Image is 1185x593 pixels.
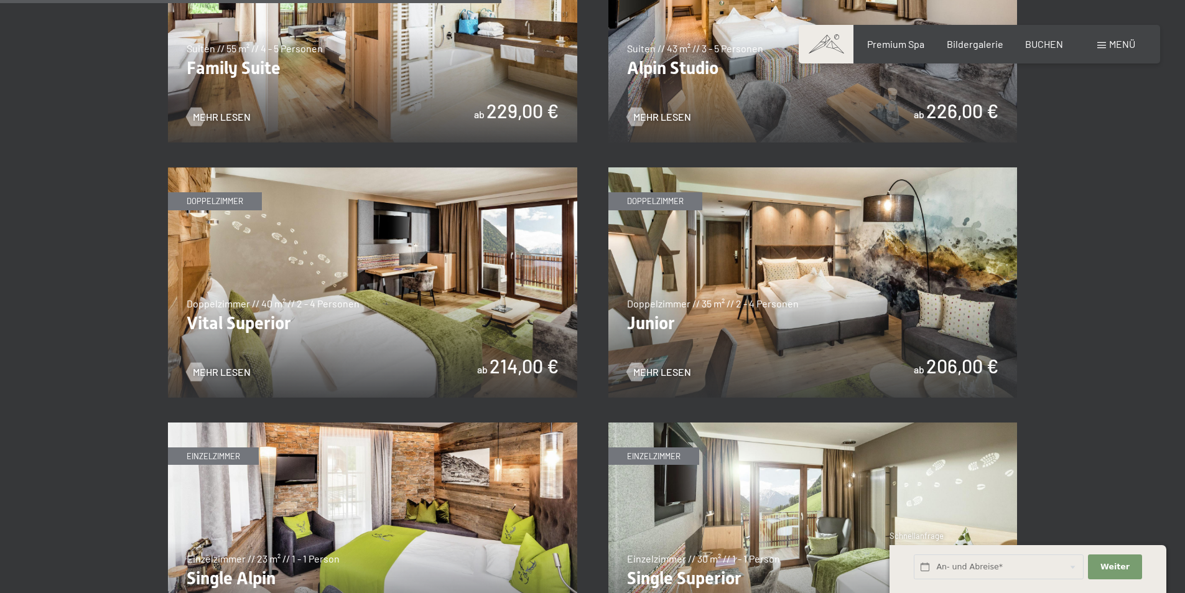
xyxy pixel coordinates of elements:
[633,365,691,379] span: Mehr Lesen
[633,110,691,124] span: Mehr Lesen
[627,365,691,379] a: Mehr Lesen
[608,167,1018,398] img: Junior
[890,531,944,541] span: Schnellanfrage
[608,168,1018,175] a: Junior
[187,110,251,124] a: Mehr Lesen
[187,365,251,379] a: Mehr Lesen
[1088,554,1141,580] button: Weiter
[1025,38,1063,50] a: BUCHEN
[193,365,251,379] span: Mehr Lesen
[1109,38,1135,50] span: Menü
[947,38,1003,50] a: Bildergalerie
[168,423,577,431] a: Single Alpin
[608,423,1018,431] a: Single Superior
[168,168,577,175] a: Vital Superior
[627,110,691,124] a: Mehr Lesen
[193,110,251,124] span: Mehr Lesen
[1100,561,1130,572] span: Weiter
[867,38,924,50] a: Premium Spa
[168,167,577,398] img: Vital Superior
